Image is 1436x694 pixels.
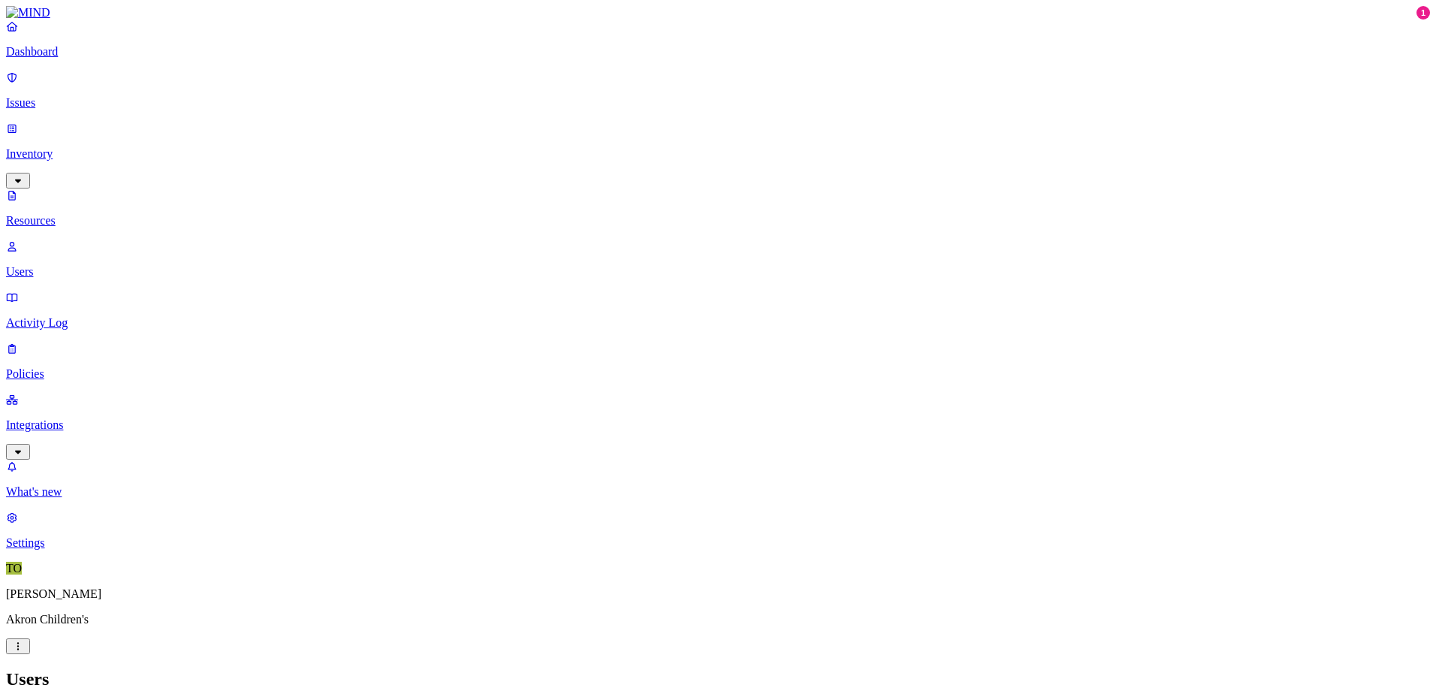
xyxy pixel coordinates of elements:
[6,189,1430,228] a: Resources
[6,418,1430,432] p: Integrations
[6,613,1430,626] p: Akron Children's
[6,6,50,20] img: MIND
[6,342,1430,381] a: Policies
[6,587,1430,601] p: [PERSON_NAME]
[6,393,1430,457] a: Integrations
[6,147,1430,161] p: Inventory
[6,536,1430,550] p: Settings
[6,45,1430,59] p: Dashboard
[1416,6,1430,20] div: 1
[6,96,1430,110] p: Issues
[6,562,22,575] span: TO
[6,240,1430,279] a: Users
[6,460,1430,499] a: What's new
[6,485,1430,499] p: What's new
[6,367,1430,381] p: Policies
[6,6,1430,20] a: MIND
[6,20,1430,59] a: Dashboard
[6,669,1430,689] h2: Users
[6,122,1430,186] a: Inventory
[6,316,1430,330] p: Activity Log
[6,214,1430,228] p: Resources
[6,265,1430,279] p: Users
[6,71,1430,110] a: Issues
[6,511,1430,550] a: Settings
[6,291,1430,330] a: Activity Log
